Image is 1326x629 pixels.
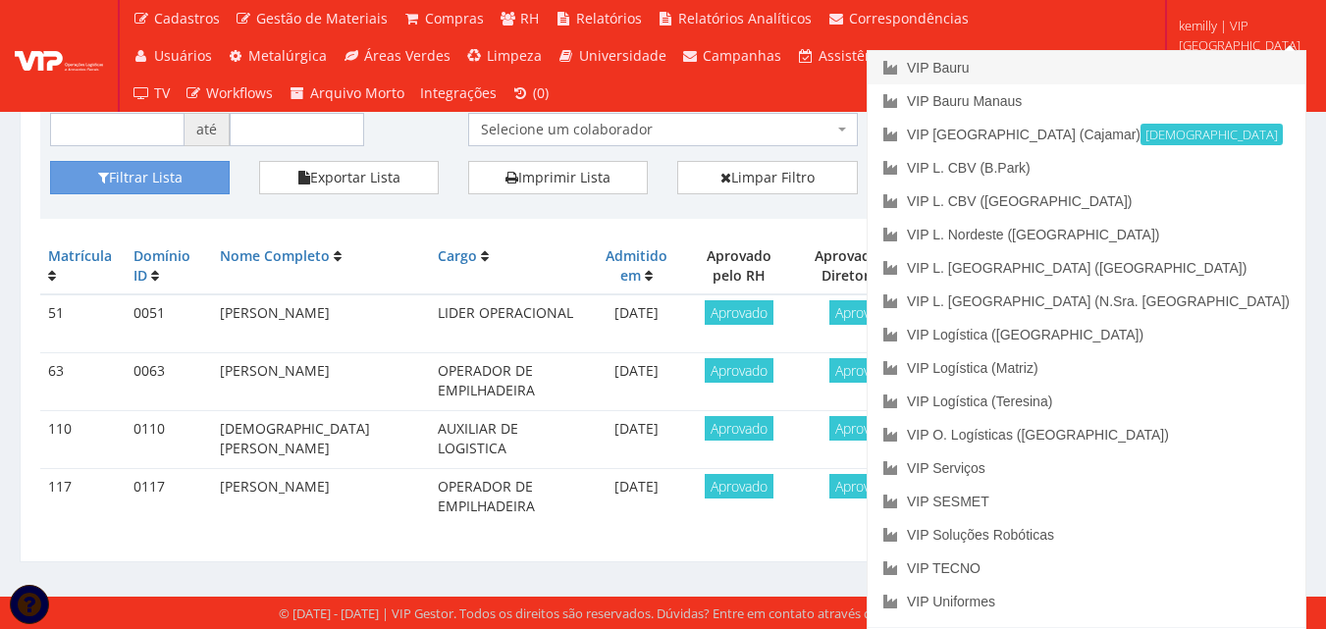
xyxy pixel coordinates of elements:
a: Matrícula [48,246,112,265]
a: Universidade [550,37,674,75]
a: Nome Completo [220,246,330,265]
td: [PERSON_NAME] [212,353,430,411]
a: Workflows [178,75,282,112]
span: Selecione um colaborador [481,120,832,139]
span: Limpeza [487,46,542,65]
td: [DATE] [590,353,685,411]
td: [DATE] [590,469,685,527]
a: Áreas Verdes [335,37,458,75]
span: Gestão de Materiais [256,9,388,27]
button: Exportar Lista [259,161,439,194]
span: até [185,113,230,146]
a: Limpar Filtro [677,161,857,194]
a: VIP TECNO [868,551,1305,585]
a: VIP L. [GEOGRAPHIC_DATA] (N.Sra. [GEOGRAPHIC_DATA]) [868,285,1305,318]
span: Selecione um colaborador [468,113,857,146]
td: OPERADOR DE EMPILHADEIRA [430,469,590,527]
span: Aprovado [705,358,773,383]
td: OPERADOR DE EMPILHADEIRA [430,353,590,411]
td: [DATE] [590,294,685,353]
a: VIP Logística (Teresina) [868,385,1305,418]
a: Campanhas [674,37,790,75]
a: Admitido em [606,246,667,285]
a: Cargo [438,246,477,265]
td: 51 [40,294,126,353]
span: Usuários [154,46,212,65]
th: Aprovado pela Diretoria RH [794,238,933,294]
a: Usuários [125,37,220,75]
small: [DEMOGRAPHIC_DATA] [1140,124,1283,145]
td: 63 [40,353,126,411]
span: Aprovado [829,474,898,498]
td: LIDER OPERACIONAL [430,294,590,353]
a: VIP [GEOGRAPHIC_DATA] (Cajamar)[DEMOGRAPHIC_DATA] [868,118,1305,151]
span: Relatórios [576,9,642,27]
a: Limpeza [458,37,551,75]
td: 117 [40,469,126,527]
span: Compras [425,9,484,27]
td: [PERSON_NAME] [212,469,430,527]
span: kemilly | VIP [GEOGRAPHIC_DATA] (Cajamar) [1179,16,1300,75]
span: Aprovado [829,358,898,383]
td: 0051 [126,294,212,353]
span: Áreas Verdes [364,46,451,65]
span: Integrações [420,83,497,102]
a: VIP Logística ([GEOGRAPHIC_DATA]) [868,318,1305,351]
td: 0110 [126,411,212,469]
a: Assistência Técnica [789,37,954,75]
a: VIP Soluções Robóticas [868,518,1305,551]
a: VIP L. CBV (B.Park) [868,151,1305,184]
span: Cadastros [154,9,220,27]
button: Filtrar Lista [50,161,230,194]
a: VIP SESMET [868,485,1305,518]
span: Workflows [206,83,273,102]
a: VIP L. [GEOGRAPHIC_DATA] ([GEOGRAPHIC_DATA]) [868,251,1305,285]
td: 0117 [126,469,212,527]
span: Universidade [579,46,666,65]
a: VIP Uniformes [868,585,1305,618]
span: RH [520,9,539,27]
a: Metalúrgica [220,37,336,75]
a: VIP O. Logísticas ([GEOGRAPHIC_DATA]) [868,418,1305,451]
span: Aprovado [705,474,773,498]
span: Aprovado [705,300,773,325]
span: Relatórios Analíticos [678,9,812,27]
span: Arquivo Morto [310,83,404,102]
span: Correspondências [849,9,969,27]
td: 110 [40,411,126,469]
a: VIP L. Nordeste ([GEOGRAPHIC_DATA]) [868,218,1305,251]
span: Aprovado [829,416,898,441]
td: [DATE] [590,411,685,469]
a: VIP Serviços [868,451,1305,485]
span: Metalúrgica [248,46,327,65]
span: (0) [533,83,549,102]
td: AUXILIAR DE LOGISTICA [430,411,590,469]
a: Domínio ID [133,246,190,285]
span: Assistência Técnica [819,46,946,65]
td: 0063 [126,353,212,411]
td: [DEMOGRAPHIC_DATA][PERSON_NAME] [212,411,430,469]
a: VIP Bauru [868,51,1305,84]
a: VIP Logística (Matriz) [868,351,1305,385]
a: Integrações [412,75,504,112]
a: TV [125,75,178,112]
a: Imprimir Lista [468,161,648,194]
img: logo [15,41,103,71]
a: VIP Bauru Manaus [868,84,1305,118]
span: Aprovado [705,416,773,441]
a: Arquivo Morto [281,75,412,112]
a: (0) [504,75,557,112]
th: Aprovado pelo RH [684,238,794,294]
span: TV [154,83,170,102]
td: [PERSON_NAME] [212,294,430,353]
a: VIP L. CBV ([GEOGRAPHIC_DATA]) [868,184,1305,218]
span: Aprovado [829,300,898,325]
span: Campanhas [703,46,781,65]
div: © [DATE] - [DATE] | VIP Gestor. Todos os direitos são reservados. Dúvidas? Entre em contato atrav... [279,604,1047,623]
